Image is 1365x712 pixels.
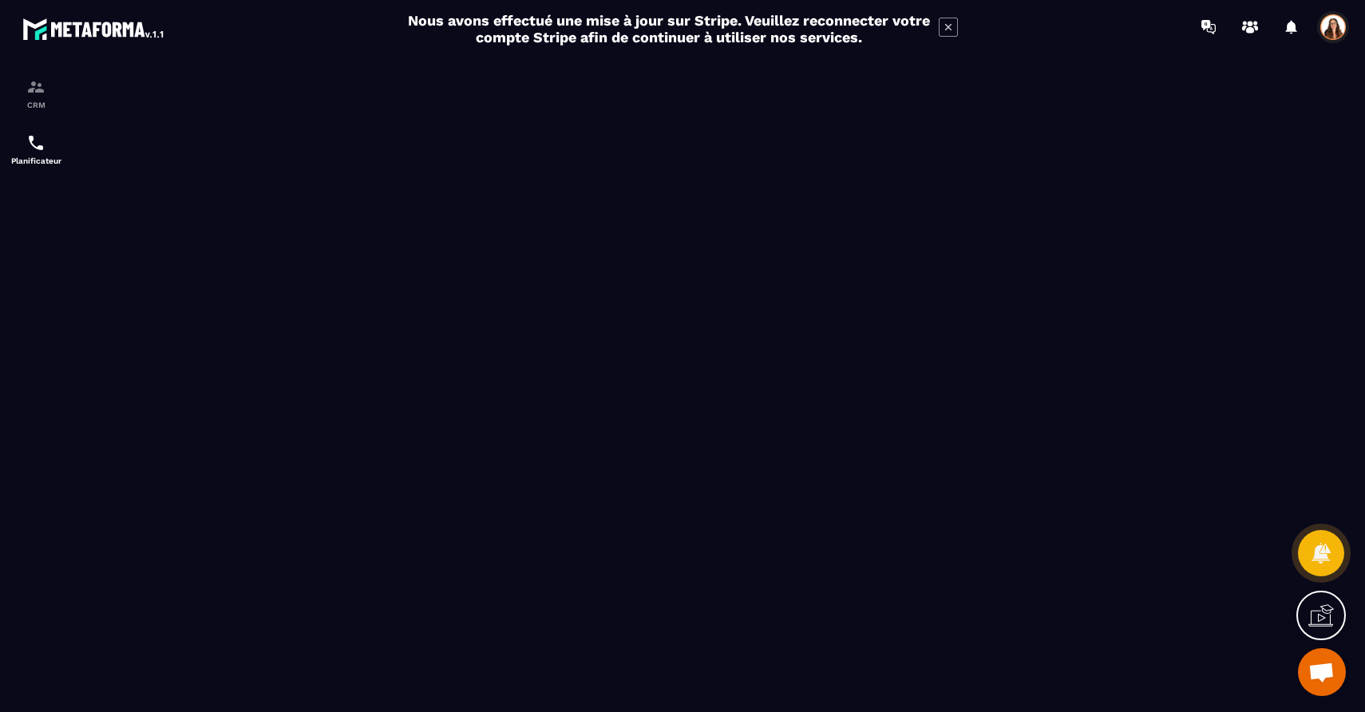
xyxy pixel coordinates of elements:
[407,12,931,45] h2: Nous avons effectué une mise à jour sur Stripe. Veuillez reconnecter votre compte Stripe afin de ...
[4,65,68,121] a: formationformationCRM
[4,156,68,165] p: Planificateur
[26,77,45,97] img: formation
[1298,648,1346,696] a: Ouvrir le chat
[26,133,45,152] img: scheduler
[22,14,166,43] img: logo
[4,101,68,109] p: CRM
[4,121,68,177] a: schedulerschedulerPlanificateur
